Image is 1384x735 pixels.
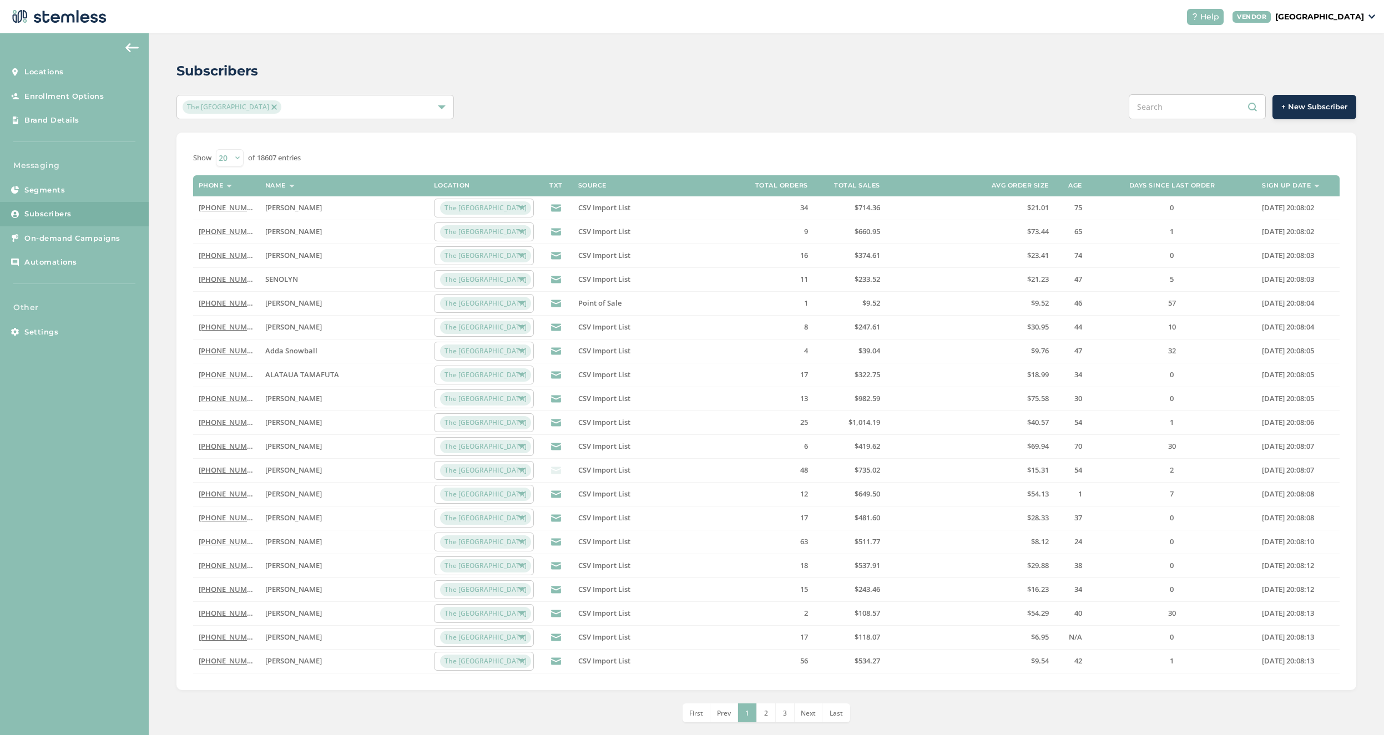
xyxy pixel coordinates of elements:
[578,632,736,642] label: CSV Import List
[199,632,254,642] label: (907) 317-5200
[1262,202,1314,212] span: [DATE] 20:08:02
[199,250,262,260] a: [PHONE_NUMBER]
[578,322,736,332] label: CSV Import List
[747,203,808,212] label: 34
[199,608,262,618] a: [PHONE_NUMBER]
[1262,489,1334,499] label: 2025-09-26 20:08:08
[199,465,262,475] a: [PHONE_NUMBER]
[1262,182,1311,189] label: Sign up date
[891,632,1049,642] label: $6.95
[199,322,262,332] a: [PHONE_NUMBER]
[891,227,1049,236] label: $73.44
[578,182,607,189] label: Source
[199,585,254,594] label: (907) 891-6743
[1262,465,1334,475] label: 2025-09-26 20:08:07
[1027,250,1049,260] span: $23.41
[1093,632,1251,642] label: 0
[747,561,808,570] label: 18
[549,182,563,189] label: TXT
[1281,102,1347,113] span: + New Subscriber
[1060,585,1082,594] label: 34
[1093,370,1251,379] label: 0
[265,632,423,642] label: Michelle Anesha
[199,632,262,642] a: [PHONE_NUMBER]
[1074,274,1082,284] span: 47
[855,202,880,212] span: $714.36
[578,346,630,356] span: CSV Import List
[1329,682,1384,735] iframe: Chat Widget
[199,513,262,523] a: [PHONE_NUMBER]
[891,609,1049,618] label: $54.29
[1168,346,1176,356] span: 32
[1068,182,1082,189] label: Age
[578,346,736,356] label: CSV Import List
[1262,322,1314,332] span: [DATE] 20:08:04
[1170,274,1174,284] span: 5
[804,226,808,236] span: 9
[747,656,808,666] label: 56
[1262,656,1334,666] label: 2025-09-26 20:08:13
[578,489,736,499] label: CSV Import List
[1262,274,1314,284] span: [DATE] 20:08:03
[199,489,254,499] label: (907) 854-6645
[24,91,104,102] span: Enrollment Options
[891,442,1049,451] label: $69.94
[199,394,254,403] label: (907) 602-7358
[1031,346,1049,356] span: $9.76
[747,370,808,379] label: 17
[1262,442,1334,451] label: 2025-09-26 20:08:07
[193,153,211,164] label: Show
[199,275,254,284] label: (907) 217-6398
[578,250,630,260] span: CSV Import List
[1060,251,1082,260] label: 74
[265,298,322,308] span: [PERSON_NAME]
[265,585,423,594] label: JONATHAN ALTSIK
[199,298,254,308] label: (907) 215-1052
[819,203,880,212] label: $714.36
[440,344,531,358] span: The [GEOGRAPHIC_DATA]
[271,104,277,110] img: icon-close-accent-8a337256.svg
[199,417,262,427] a: [PHONE_NUMBER]
[578,537,736,546] label: CSV Import List
[858,346,880,356] span: $39.04
[1060,513,1082,523] label: 37
[265,274,298,284] span: SENOLYN
[1093,275,1251,284] label: 5
[891,656,1049,666] label: $9.54
[578,226,630,236] span: CSV Import List
[819,251,880,260] label: $374.61
[199,298,262,308] a: [PHONE_NUMBER]
[199,274,262,284] a: [PHONE_NUMBER]
[199,560,262,570] a: [PHONE_NUMBER]
[1093,394,1251,403] label: 0
[855,322,880,332] span: $247.61
[125,43,139,52] img: icon-arrow-back-accent-c549486e.svg
[1262,298,1334,308] label: 2025-09-26 20:08:04
[434,182,470,189] label: Location
[199,418,254,427] label: (907) 310-4768
[265,226,322,236] span: [PERSON_NAME]
[1262,585,1334,594] label: 2025-09-26 20:08:12
[265,298,423,308] label: Jeremy Mack
[1262,370,1334,379] label: 2025-09-26 20:08:05
[176,61,258,81] h2: Subscribers
[747,251,808,260] label: 16
[1168,298,1176,308] span: 57
[265,513,423,523] label: Lyndsey Stoner
[1060,561,1082,570] label: 38
[855,250,880,260] span: $374.61
[1093,418,1251,427] label: 1
[891,322,1049,332] label: $30.95
[1093,322,1251,332] label: 10
[265,394,423,403] label: JUSTIN RILEY
[1093,561,1251,570] label: 0
[578,418,736,427] label: CSV Import List
[1191,13,1198,20] img: icon-help-white-03924b79.svg
[834,182,880,189] label: Total sales
[440,297,531,310] span: The [GEOGRAPHIC_DATA]
[1060,346,1082,356] label: 47
[1262,537,1334,546] label: 2025-09-26 20:08:10
[183,100,281,114] span: The [GEOGRAPHIC_DATA]
[1060,537,1082,546] label: 24
[819,442,880,451] label: $419.62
